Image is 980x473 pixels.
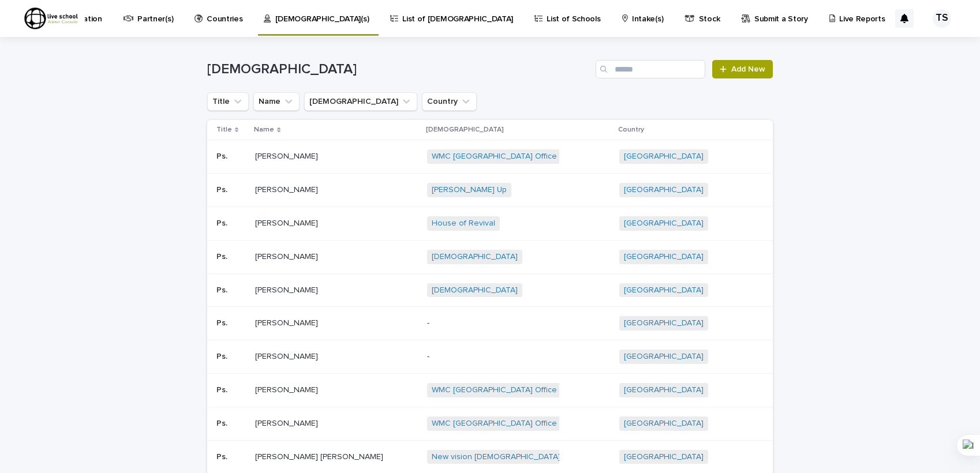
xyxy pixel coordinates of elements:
[432,185,507,195] a: [PERSON_NAME] Up
[255,350,320,362] p: [PERSON_NAME]
[207,92,249,111] button: Title
[207,240,773,273] tr: Ps.Ps. [PERSON_NAME][PERSON_NAME] [DEMOGRAPHIC_DATA] [GEOGRAPHIC_DATA]
[216,183,230,195] p: Ps.
[712,60,773,78] a: Add New
[254,123,274,136] p: Name
[255,383,320,395] p: [PERSON_NAME]
[432,452,560,462] a: New vision [DEMOGRAPHIC_DATA]
[427,352,571,362] p: -
[216,383,230,395] p: Ps.
[255,316,320,328] p: [PERSON_NAME]
[624,219,704,228] a: [GEOGRAPHIC_DATA]
[255,216,320,228] p: [PERSON_NAME]
[207,61,591,78] h1: [DEMOGRAPHIC_DATA]
[216,350,230,362] p: Ps.
[216,450,230,462] p: Ps.
[432,385,557,395] a: WMC [GEOGRAPHIC_DATA] Office
[618,123,644,136] p: Country
[207,174,773,207] tr: Ps.Ps. [PERSON_NAME][PERSON_NAME] [PERSON_NAME] Up [GEOGRAPHIC_DATA]
[255,149,320,162] p: [PERSON_NAME]
[207,373,773,407] tr: Ps.Ps. [PERSON_NAME][PERSON_NAME] WMC [GEOGRAPHIC_DATA] Office [GEOGRAPHIC_DATA]
[216,149,230,162] p: Ps.
[624,452,704,462] a: [GEOGRAPHIC_DATA]
[255,283,320,295] p: [PERSON_NAME]
[731,65,765,73] span: Add New
[255,183,320,195] p: [PERSON_NAME]
[624,352,704,362] a: [GEOGRAPHIC_DATA]
[432,152,557,162] a: WMC [GEOGRAPHIC_DATA] Office
[216,123,232,136] p: Title
[422,92,477,111] button: Country
[427,318,571,328] p: -
[216,250,230,262] p: Ps.
[624,252,704,262] a: [GEOGRAPHIC_DATA]
[207,407,773,440] tr: Ps.Ps. [PERSON_NAME][PERSON_NAME] WMC [GEOGRAPHIC_DATA] Office [GEOGRAPHIC_DATA]
[216,283,230,295] p: Ps.
[432,219,495,228] a: House of Revival
[253,92,300,111] button: Name
[207,140,773,174] tr: Ps.Ps. [PERSON_NAME][PERSON_NAME] WMC [GEOGRAPHIC_DATA] Office [GEOGRAPHIC_DATA]
[23,7,79,30] img: R9sz75l8Qv2hsNfpjweZ
[624,385,704,395] a: [GEOGRAPHIC_DATA]
[207,307,773,340] tr: Ps.Ps. [PERSON_NAME][PERSON_NAME] -[GEOGRAPHIC_DATA]
[432,286,518,295] a: [DEMOGRAPHIC_DATA]
[933,9,951,28] div: TS
[624,185,704,195] a: [GEOGRAPHIC_DATA]
[216,316,230,328] p: Ps.
[432,419,557,429] a: WMC [GEOGRAPHIC_DATA] Office
[624,286,704,295] a: [GEOGRAPHIC_DATA]
[596,60,705,78] input: Search
[255,250,320,262] p: [PERSON_NAME]
[255,416,320,429] p: [PERSON_NAME]
[207,340,773,374] tr: Ps.Ps. [PERSON_NAME][PERSON_NAME] -[GEOGRAPHIC_DATA]
[216,416,230,429] p: Ps.
[255,450,386,462] p: [PERSON_NAME] [PERSON_NAME]
[304,92,417,111] button: Church
[624,318,704,328] a: [GEOGRAPHIC_DATA]
[216,216,230,228] p: Ps.
[207,273,773,307] tr: Ps.Ps. [PERSON_NAME][PERSON_NAME] [DEMOGRAPHIC_DATA] [GEOGRAPHIC_DATA]
[624,419,704,429] a: [GEOGRAPHIC_DATA]
[426,123,504,136] p: [DEMOGRAPHIC_DATA]
[432,252,518,262] a: [DEMOGRAPHIC_DATA]
[207,207,773,240] tr: Ps.Ps. [PERSON_NAME][PERSON_NAME] House of Revival [GEOGRAPHIC_DATA]
[624,152,704,162] a: [GEOGRAPHIC_DATA]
